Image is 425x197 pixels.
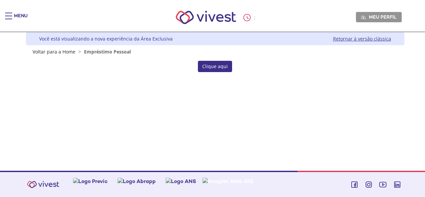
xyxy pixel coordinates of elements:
a: Voltar para a Home [33,49,75,55]
div: : [243,14,257,21]
section: <span lang="pt-BR" dir="ltr">Empréstimos - Phoenix Finne</span> [32,61,398,72]
img: Logo Previc [73,178,108,185]
span: Meu perfil [369,14,396,20]
span: > [77,49,83,55]
div: Você está visualizando a nova experiência da Área Exclusiva [39,36,173,42]
img: Vivest [168,3,244,32]
div: Vivest [21,32,404,171]
a: Clique aqui [198,61,232,72]
img: Vivest [23,177,63,192]
img: Meu perfil [361,15,366,20]
a: Retornar à versão clássica [333,36,391,42]
a: Meu perfil [356,12,402,22]
img: Imagem ANS-SIG [203,178,254,185]
img: Logo ANS [166,178,196,185]
img: Logo Abrapp [118,178,156,185]
span: Empréstimo Pessoal [84,49,131,55]
div: Menu [14,13,28,26]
